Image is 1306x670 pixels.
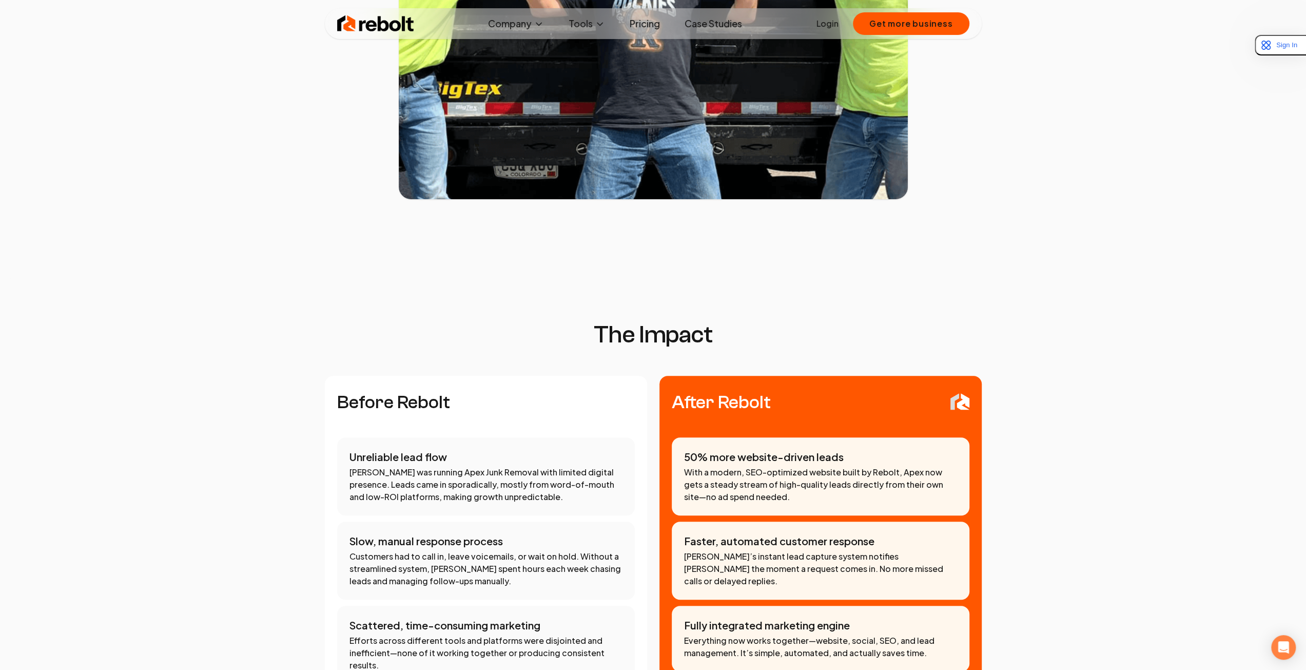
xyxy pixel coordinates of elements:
p: 50% more website-driven leads [684,450,957,464]
p: Faster, automated customer response [684,534,957,548]
a: Pricing [621,13,668,34]
p: Before Rebolt [337,392,450,413]
p: Unreliable lead flow [349,450,622,464]
p: Slow, manual response process [349,534,622,548]
a: Case Studies [676,13,750,34]
p: Scattered, time-consuming marketing [349,618,622,633]
p: Customers had to call in, leave voicemails, or wait on hold. Without a streamlined system, [PERSO... [349,550,622,587]
img: Rebolt Logo [950,393,969,410]
p: With a modern, SEO-optimized website built by Rebolt, Apex now gets a steady stream of high-quali... [684,466,957,503]
p: [PERSON_NAME] was running Apex Junk Removal with limited digital presence. Leads came in sporadic... [349,466,622,503]
button: Company [480,13,552,34]
p: After Rebolt [672,392,771,413]
p: Fully integrated marketing engine [684,618,957,633]
p: Everything now works together—website, social, SEO, and lead management. It’s simple, automated, ... [684,635,957,659]
a: Login [816,17,839,30]
h1: The Impact [594,322,712,347]
div: Open Intercom Messenger [1271,635,1296,660]
button: Tools [560,13,613,34]
button: Get more business [853,12,969,35]
p: [PERSON_NAME]’s instant lead capture system notifies [PERSON_NAME] the moment a request comes in.... [684,550,957,587]
img: Rebolt Logo [337,13,414,34]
